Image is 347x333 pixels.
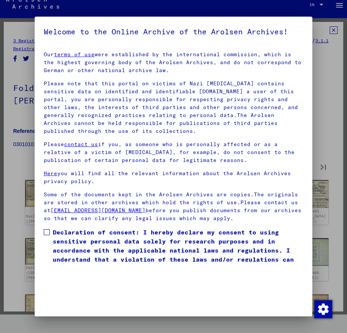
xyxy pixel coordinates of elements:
[44,51,303,74] p: Our were established by the international commission, which is the highest governing body of the ...
[314,300,332,318] div: Change consent
[53,228,303,273] span: Declaration of consent: I hereby declare my consent to using sensitive personal data solely for r...
[44,140,303,164] p: Please if you, as someone who is personally affected or as a relative of a victim of [MEDICAL_DAT...
[314,300,332,318] img: Change consent
[44,191,303,222] p: Some of the documents kept in the Arolsen Archives are copies.The originals are stored in other a...
[50,207,145,214] a: [EMAIL_ADDRESS][DOMAIN_NAME]
[44,80,303,135] p: Please note that this portal on victims of Nazi [MEDICAL_DATA] contains sensitive data on identif...
[64,141,98,148] a: contact us
[44,26,303,38] h5: Welcome to the Online Archive of the Arolsen Archives!
[44,170,303,185] p: you will find all the relevant information about the Arolsen Archives privacy policy.
[54,51,95,58] a: terms of use
[44,170,57,177] a: Here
